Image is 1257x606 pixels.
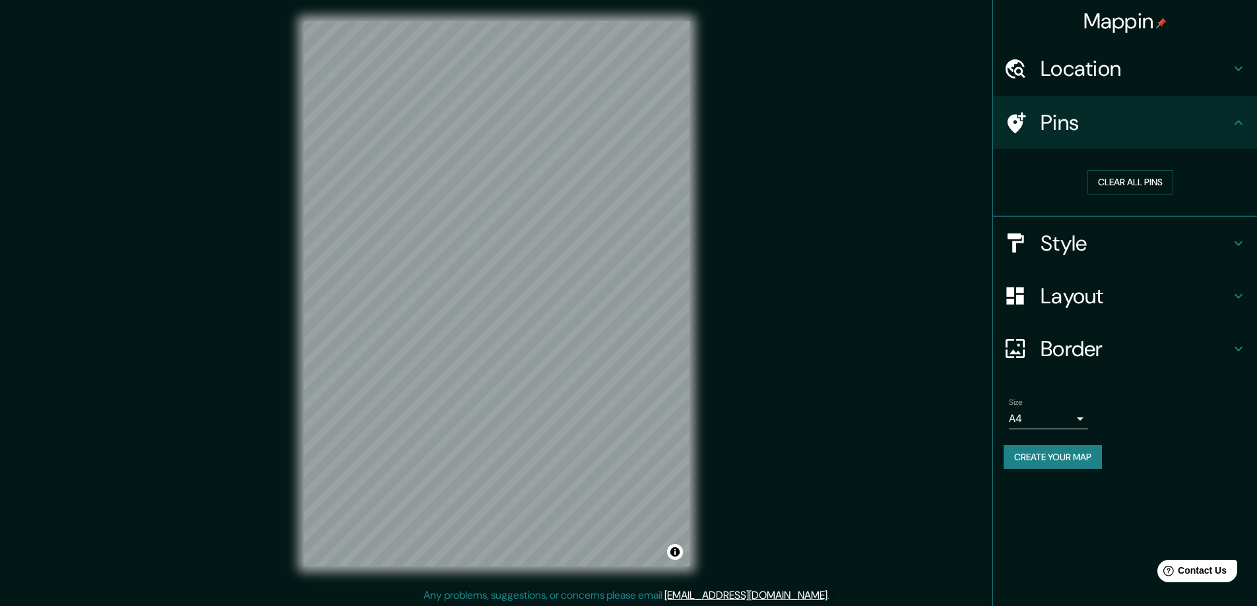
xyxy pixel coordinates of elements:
iframe: Help widget launcher [1140,555,1242,591]
h4: Pins [1041,109,1231,136]
div: Style [993,217,1257,270]
div: A4 [1009,408,1088,429]
img: pin-icon.png [1156,18,1167,28]
div: Location [993,42,1257,95]
h4: Border [1041,336,1231,362]
div: . [831,588,834,603]
button: Create your map [1004,445,1102,470]
button: Toggle attribution [667,544,683,560]
h4: Mappin [1083,8,1167,34]
p: Any problems, suggestions, or concerns please email . [424,588,829,603]
div: Pins [993,96,1257,149]
div: Layout [993,270,1257,322]
canvas: Map [304,21,690,566]
div: . [829,588,831,603]
h4: Layout [1041,283,1231,309]
label: Size [1009,396,1023,408]
h4: Style [1041,230,1231,257]
button: Clear all pins [1087,170,1173,195]
h4: Location [1041,55,1231,82]
a: [EMAIL_ADDRESS][DOMAIN_NAME] [664,588,827,602]
div: Border [993,322,1257,375]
